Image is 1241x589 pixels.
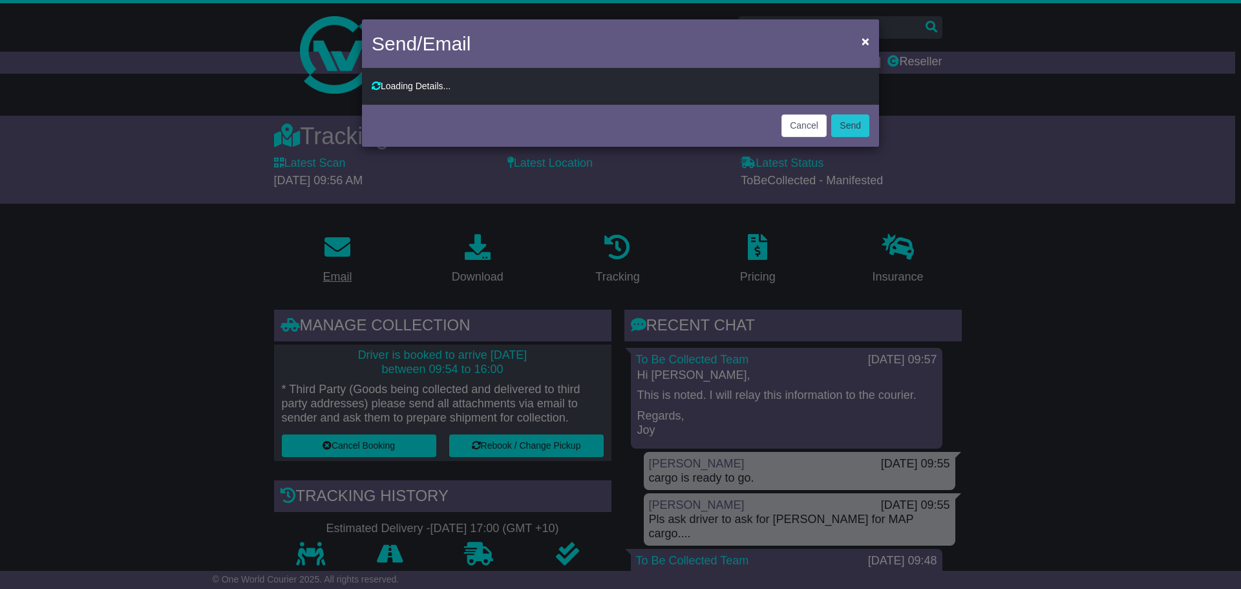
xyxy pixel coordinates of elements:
div: Loading Details... [372,81,869,92]
span: × [862,34,869,48]
button: Send [831,114,869,137]
h4: Send/Email [372,29,471,58]
button: Close [855,28,876,54]
button: Cancel [781,114,827,137]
